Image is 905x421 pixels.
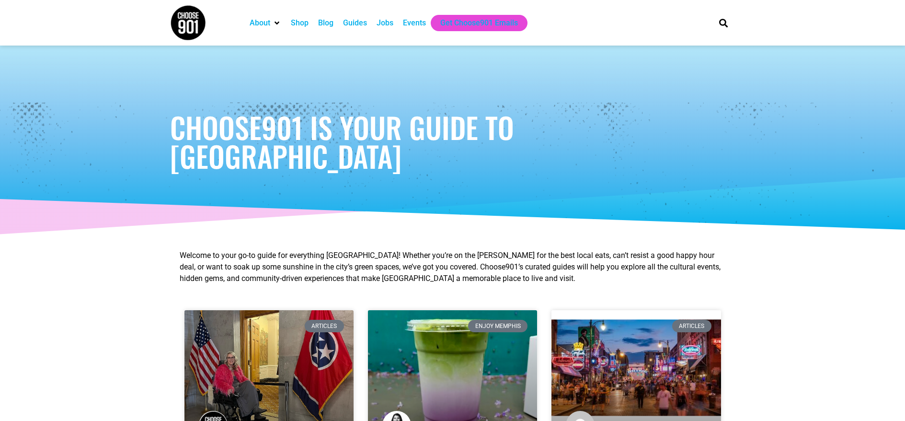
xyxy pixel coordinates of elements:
a: Blog [318,17,333,29]
a: Get Choose901 Emails [440,17,518,29]
a: About [250,17,270,29]
div: Search [715,15,731,31]
a: Shop [291,17,309,29]
div: Articles [672,320,711,332]
div: About [245,15,286,31]
p: Welcome to your go-to guide for everything [GEOGRAPHIC_DATA]! Whether you’re on the [PERSON_NAME]... [180,250,726,284]
h1: Choose901 is Your Guide to [GEOGRAPHIC_DATA]​ [170,113,735,170]
a: Jobs [377,17,393,29]
a: Guides [343,17,367,29]
nav: Main nav [245,15,703,31]
a: Events [403,17,426,29]
div: Articles [305,320,344,332]
div: Enjoy Memphis [468,320,527,332]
